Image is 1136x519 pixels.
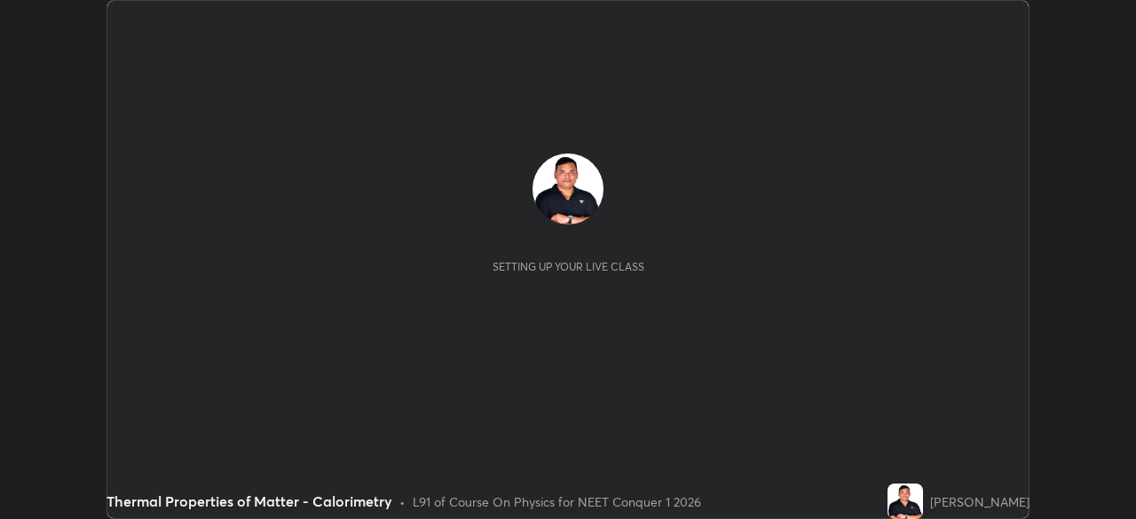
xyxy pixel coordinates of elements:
div: [PERSON_NAME] [930,492,1029,511]
div: Setting up your live class [493,260,644,273]
div: Thermal Properties of Matter - Calorimetry [106,491,392,512]
img: ec8d2956c2874bb4b81a1db82daee692.jpg [532,153,603,224]
img: ec8d2956c2874bb4b81a1db82daee692.jpg [887,484,923,519]
div: L91 of Course On Physics for NEET Conquer 1 2026 [413,492,701,511]
div: • [399,492,406,511]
